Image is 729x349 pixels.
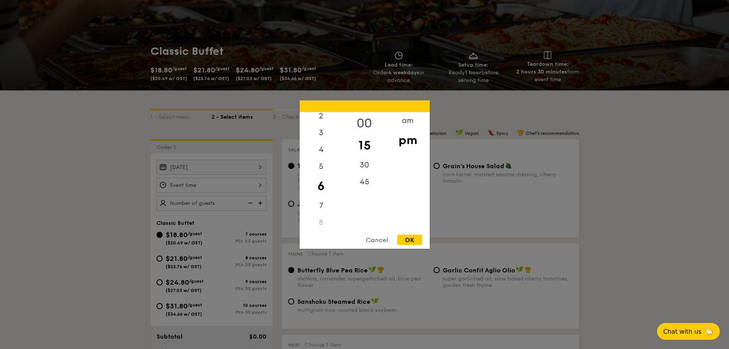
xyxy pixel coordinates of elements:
[657,323,720,340] button: Chat with us🦙
[705,327,714,336] span: 🦙
[300,175,343,197] div: 6
[343,134,386,156] div: 15
[300,158,343,175] div: 5
[343,112,386,134] div: 00
[343,156,386,173] div: 30
[386,112,429,129] div: am
[300,197,343,214] div: 7
[300,107,343,124] div: 2
[300,124,343,141] div: 3
[300,141,343,158] div: 4
[300,214,343,231] div: 8
[343,173,386,190] div: 45
[358,234,396,245] div: Cancel
[663,328,701,335] span: Chat with us
[397,234,422,245] div: OK
[386,129,429,151] div: pm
